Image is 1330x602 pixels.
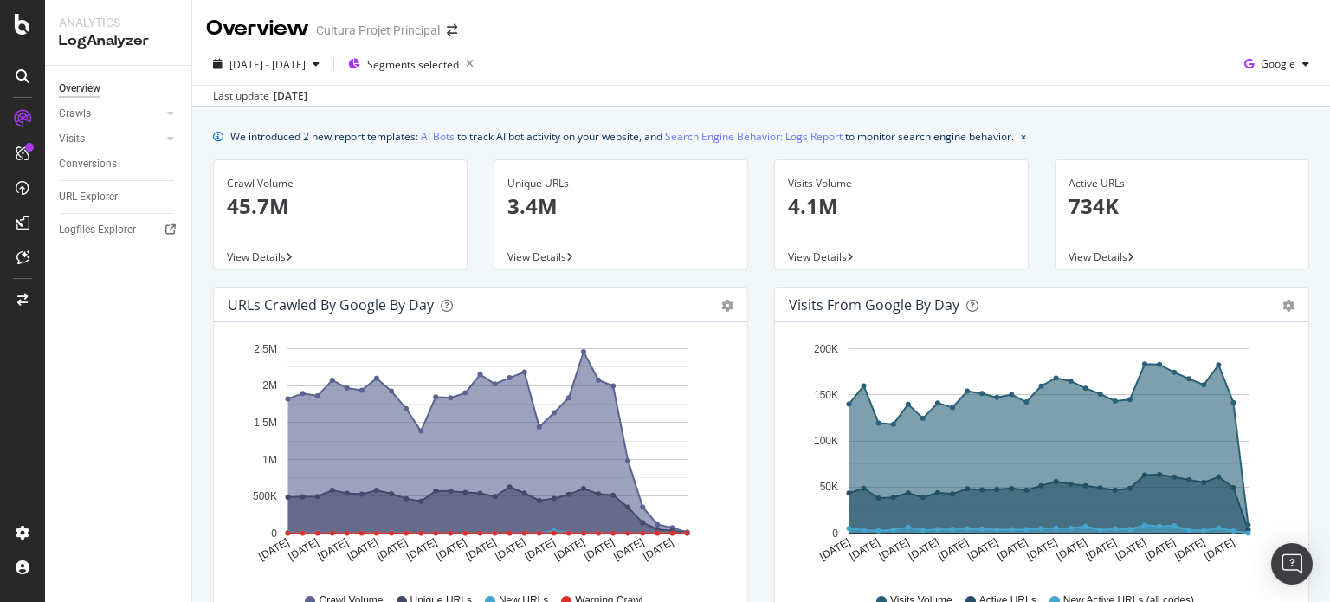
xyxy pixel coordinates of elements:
p: 45.7M [227,191,454,221]
a: Logfiles Explorer [59,221,179,239]
text: 100K [814,435,838,447]
div: Analytics [59,14,178,31]
div: Crawls [59,105,91,123]
text: [DATE] [345,536,380,563]
text: [DATE] [582,536,617,563]
text: [DATE] [375,536,410,563]
text: [DATE] [1172,536,1207,563]
text: [DATE] [463,536,498,563]
div: Logfiles Explorer [59,221,136,239]
text: [DATE] [404,536,439,563]
div: Last update [213,88,307,104]
text: [DATE] [316,536,351,563]
text: 0 [832,528,838,540]
a: Visits [59,130,162,148]
text: [DATE] [995,536,1030,563]
text: 0 [271,528,277,540]
text: [DATE] [1143,536,1178,563]
text: [DATE] [256,536,291,563]
text: [DATE] [523,536,558,563]
div: Active URLs [1069,176,1295,191]
text: [DATE] [434,536,468,563]
p: 734K [1069,191,1295,221]
p: 3.4M [507,191,734,221]
text: [DATE] [848,536,882,563]
div: Crawl Volume [227,176,454,191]
p: 4.1M [788,191,1015,221]
text: [DATE] [611,536,646,563]
text: 200K [814,343,838,355]
span: View Details [507,249,566,264]
text: [DATE] [907,536,941,563]
span: Segments selected [367,57,459,72]
div: gear [721,300,733,312]
a: URL Explorer [59,188,179,206]
text: 1M [262,454,277,466]
div: arrow-right-arrow-left [447,24,457,36]
div: info banner [213,127,1309,146]
div: LogAnalyzer [59,31,178,51]
text: [DATE] [877,536,912,563]
text: [DATE] [817,536,852,563]
div: Conversions [59,155,117,173]
text: [DATE] [1024,536,1059,563]
text: [DATE] [1202,536,1236,563]
text: [DATE] [936,536,971,563]
text: [DATE] [1055,536,1089,563]
text: [DATE] [641,536,675,563]
div: We introduced 2 new report templates: to track AI bot activity on your website, and to monitor se... [230,127,1014,146]
div: Unique URLs [507,176,734,191]
button: [DATE] - [DATE] [206,50,326,78]
div: Visits [59,130,85,148]
div: Cultura Projet Principal [316,22,440,39]
span: View Details [227,249,286,264]
svg: A chart. [228,336,727,577]
a: Search Engine Behavior: Logs Report [665,127,843,146]
text: 2M [262,380,277,392]
text: [DATE] [1084,536,1119,563]
div: URLs Crawled by Google by day [228,296,434,314]
a: AI Bots [421,127,455,146]
div: URL Explorer [59,188,118,206]
text: 150K [814,389,838,401]
div: Open Intercom Messenger [1271,543,1313,585]
div: [DATE] [274,88,307,104]
button: Segments selected [341,50,481,78]
text: [DATE] [287,536,321,563]
text: 2.5M [254,343,277,355]
div: Visits Volume [788,176,1015,191]
button: close banner [1017,124,1030,149]
div: Overview [59,80,100,98]
text: 500K [253,490,277,502]
div: Overview [206,14,309,43]
text: [DATE] [494,536,528,563]
span: View Details [788,249,847,264]
span: [DATE] - [DATE] [229,57,306,72]
div: Visits from Google by day [789,296,959,314]
button: Google [1237,50,1316,78]
a: Overview [59,80,179,98]
text: 1.5M [254,417,277,429]
a: Conversions [59,155,179,173]
text: [DATE] [1114,536,1148,563]
a: Crawls [59,105,162,123]
text: 50K [820,482,838,494]
span: Google [1261,56,1295,71]
text: [DATE] [552,536,587,563]
span: View Details [1069,249,1127,264]
text: [DATE] [965,536,1000,563]
div: gear [1282,300,1294,312]
svg: A chart. [789,336,1288,577]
